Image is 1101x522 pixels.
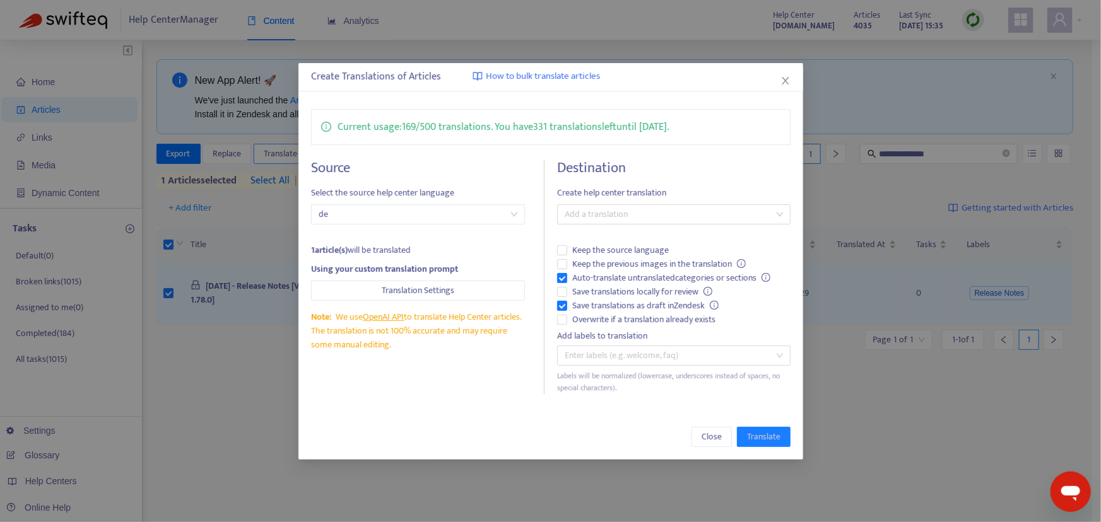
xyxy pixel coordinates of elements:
span: Close [702,430,722,444]
button: Translate [737,427,791,447]
span: Save translations as draft in Zendesk [567,299,724,313]
span: info-circle [736,259,745,268]
span: Overwrite if a translation already exists [567,313,721,327]
span: info-circle [761,273,770,282]
strong: 1 article(s) [311,243,348,257]
h4: Destination [557,159,791,177]
div: will be translated [311,243,525,257]
span: close [780,76,791,86]
a: How to bulk translate articles [473,69,600,84]
iframe: Schaltfläche zum Öffnen des Messaging-Fensters [1051,472,1091,512]
span: Note: [311,310,331,324]
span: de [319,205,517,224]
span: How to bulk translate articles [486,69,600,84]
img: image-link [473,71,483,81]
span: Save translations locally for review [567,285,717,299]
span: Create help center translation [557,186,791,200]
a: OpenAI API [363,310,404,324]
span: info-circle [321,119,331,132]
button: Close [692,427,732,447]
div: Add labels to translation [557,329,791,343]
button: Translation Settings [311,281,525,301]
button: Close [779,74,792,88]
span: Select the source help center language [311,186,525,200]
span: Keep the previous images in the translation [567,257,751,271]
div: Labels will be normalized (lowercase, underscores instead of spaces, no special characters). [557,370,791,394]
span: Translation Settings [382,284,454,298]
span: info-circle [709,301,718,310]
div: We use to translate Help Center articles. The translation is not 100% accurate and may require so... [311,310,525,352]
span: Auto-translate untranslated categories or sections [567,271,775,285]
h4: Source [311,159,525,177]
span: Keep the source language [567,243,674,257]
p: Current usage: 169 / 500 translations . You have 331 translations left until [DATE] . [338,119,669,135]
div: Create Translations of Articles [311,69,791,84]
span: info-circle [703,287,712,296]
div: Using your custom translation prompt [311,262,525,276]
